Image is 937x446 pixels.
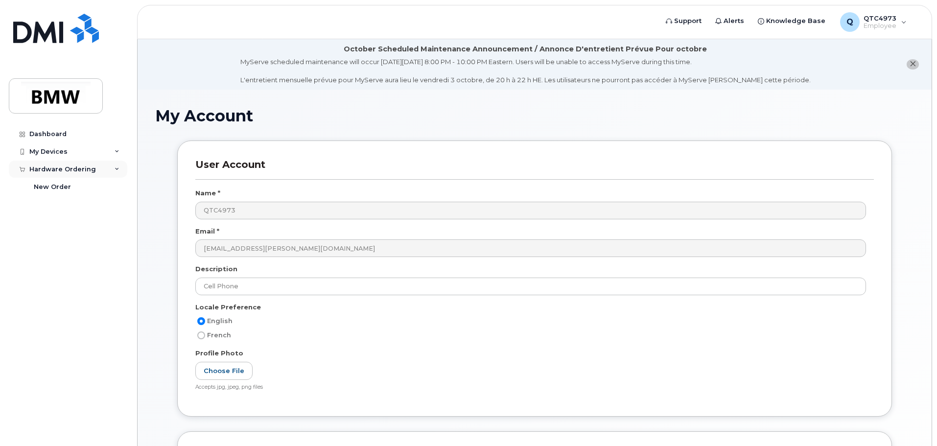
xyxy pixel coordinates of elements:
span: English [207,317,233,325]
div: Accepts jpg, jpeg, png files [195,384,866,391]
iframe: Messenger Launcher [894,403,930,439]
label: Name * [195,188,220,198]
div: MyServe scheduled maintenance will occur [DATE][DATE] 8:00 PM - 10:00 PM Eastern. Users will be u... [240,57,811,85]
input: French [197,331,205,339]
label: Email * [195,227,219,236]
input: English [197,317,205,325]
label: Description [195,264,237,274]
div: October Scheduled Maintenance Announcement / Annonce D'entretient Prévue Pour octobre [344,44,707,54]
label: Locale Preference [195,303,261,312]
h1: My Account [155,107,914,124]
h3: User Account [195,159,874,180]
label: Choose File [195,362,253,380]
span: French [207,331,231,339]
button: close notification [907,59,919,70]
label: Profile Photo [195,349,243,358]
